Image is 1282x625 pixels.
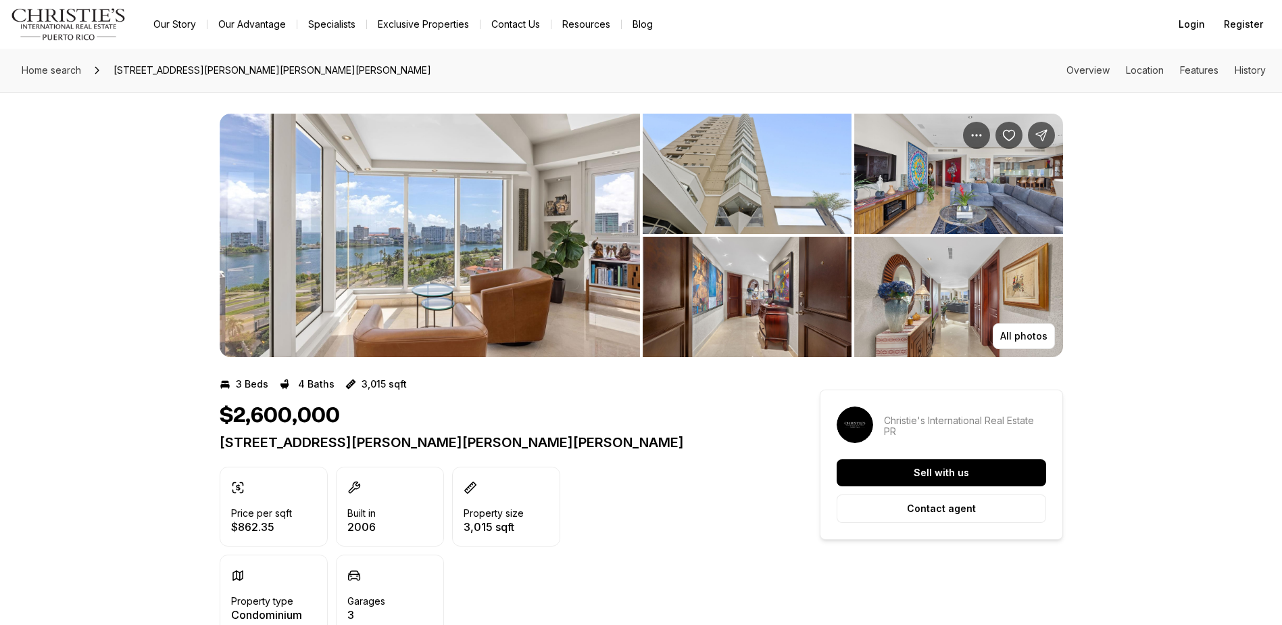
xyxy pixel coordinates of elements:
p: All photos [1000,331,1047,342]
a: Blog [622,15,664,34]
span: Register [1224,19,1263,30]
nav: Page section menu [1066,65,1266,76]
button: View image gallery [854,114,1063,234]
a: Skip to: Overview [1066,64,1110,76]
p: $862.35 [231,522,292,532]
p: [STREET_ADDRESS][PERSON_NAME][PERSON_NAME][PERSON_NAME] [220,434,771,450]
li: 2 of 15 [643,114,1063,357]
p: Christie's International Real Estate PR [884,415,1046,437]
span: [STREET_ADDRESS][PERSON_NAME][PERSON_NAME][PERSON_NAME] [108,60,437,81]
button: All photos [993,323,1055,349]
p: Built in [347,508,376,519]
button: Property options [963,122,990,149]
p: 2006 [347,522,376,532]
p: Contact agent [907,503,976,514]
li: 1 of 15 [220,114,640,357]
button: Save Property: 805 PONCE DE LEON #902 [995,122,1022,149]
button: View image gallery [854,237,1063,357]
span: Home search [22,64,81,76]
button: View image gallery [643,114,852,234]
button: Share Property: 805 PONCE DE LEON #902 [1028,122,1055,149]
p: 3 Beds [236,379,268,390]
p: 3 [347,609,385,620]
button: 4 Baths [279,373,335,395]
a: Skip to: Features [1180,64,1218,76]
a: Our Advantage [207,15,297,34]
a: Exclusive Properties [367,15,480,34]
img: logo [11,8,126,41]
p: Property size [464,508,524,519]
a: Our Story [143,15,207,34]
a: Resources [551,15,621,34]
button: Register [1216,11,1271,38]
button: Contact Us [480,15,551,34]
p: 3,015 sqft [362,379,407,390]
p: Price per sqft [231,508,292,519]
button: Contact agent [837,494,1046,523]
p: Condominium [231,609,302,620]
p: 4 Baths [298,379,335,390]
a: Home search [16,60,87,81]
p: 3,015 sqft [464,522,524,532]
button: View image gallery [220,114,640,357]
span: Login [1179,19,1205,30]
button: View image gallery [643,237,852,357]
a: Skip to: Location [1126,64,1164,76]
button: Sell with us [837,459,1046,486]
a: Specialists [297,15,366,34]
p: Garages [347,596,385,607]
p: Sell with us [914,467,969,478]
p: Property type [231,596,293,607]
div: Listing Photos [220,114,1063,357]
a: Skip to: History [1235,64,1266,76]
h1: $2,600,000 [220,403,340,429]
button: Login [1170,11,1213,38]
